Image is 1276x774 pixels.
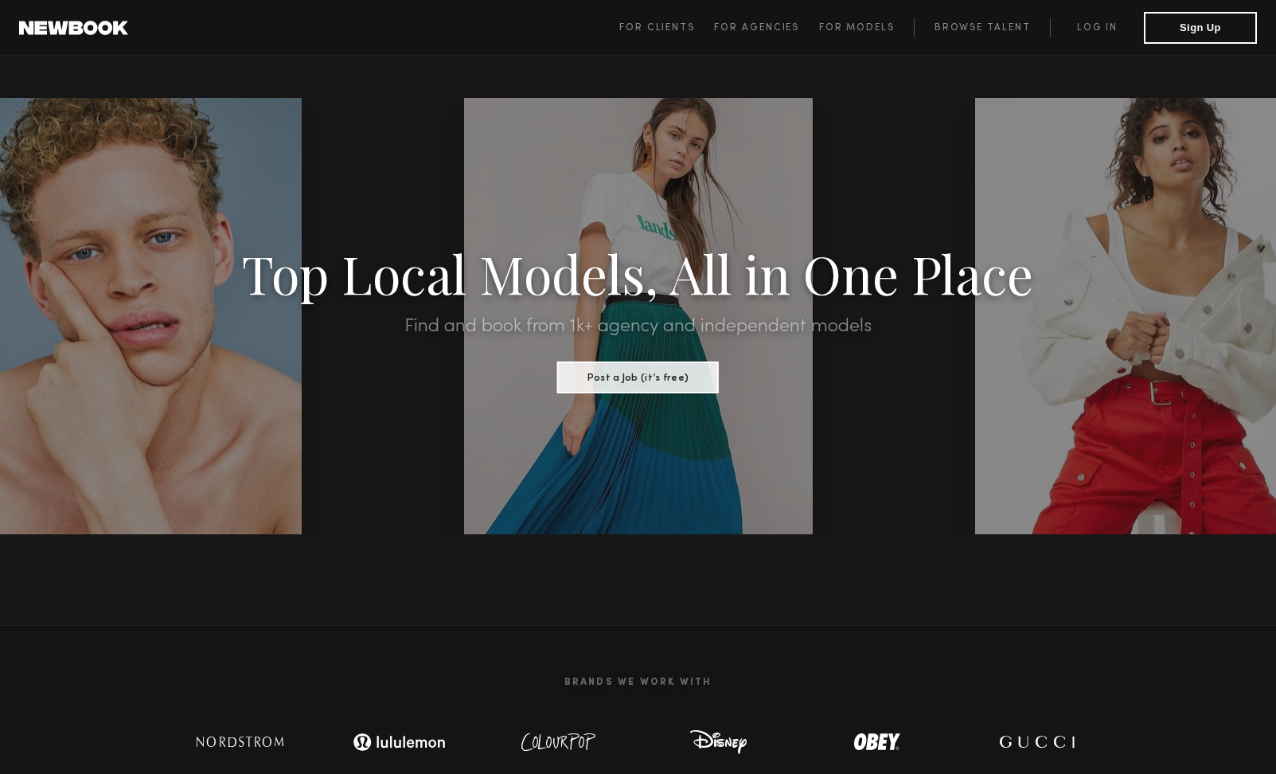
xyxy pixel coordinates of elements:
a: For Clients [619,18,714,37]
img: logo-nordstrom.svg [185,726,296,758]
span: For Models [819,23,895,33]
button: Post a Job (it’s free) [557,362,719,393]
span: For Agencies [714,23,799,33]
a: For Agencies [714,18,818,37]
a: Log in [1050,18,1144,37]
a: Post a Job (it’s free) [557,367,719,385]
h1: Top Local Models, All in One Place [96,248,1180,298]
a: For Models [819,18,915,37]
h2: Brands We Work With [161,658,1116,707]
h2: Find and book from 1k+ agency and independent models [96,317,1180,336]
img: logo-obey.svg [825,726,929,758]
img: logo-colour-pop.svg [507,726,611,758]
a: Browse Talent [914,18,1050,37]
img: logo-lulu.svg [344,726,455,758]
img: logo-disney.svg [666,726,770,758]
span: For Clients [619,23,695,33]
button: Sign Up [1144,12,1257,44]
img: logo-gucci.svg [985,726,1088,758]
